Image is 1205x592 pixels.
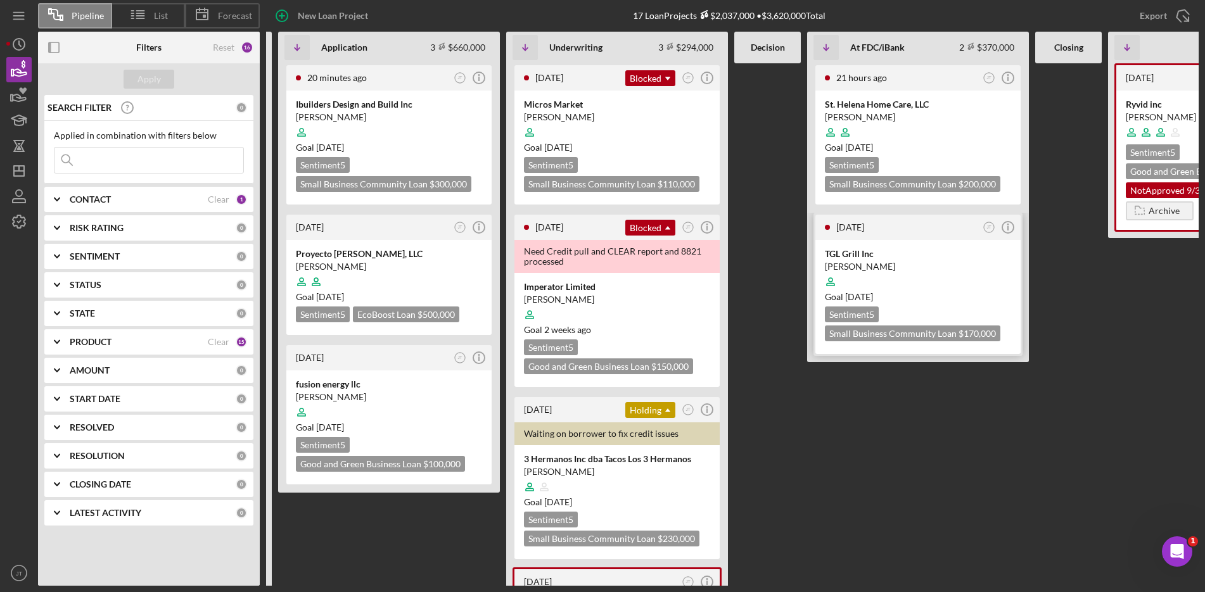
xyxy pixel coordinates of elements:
[296,391,482,403] div: [PERSON_NAME]
[70,280,101,290] b: STATUS
[296,456,465,472] div: Good and Green Business Loan
[70,508,141,518] b: LATEST ACTIVITY
[658,42,713,53] div: 3 $294,000
[70,422,114,432] b: RESOLVED
[524,142,572,153] span: Goal
[625,70,675,86] div: Blocked
[70,251,120,261] b: SENTIMENT
[524,453,710,465] div: 3 Hermanos Inc dba Tacos Los 3 Hermanos
[535,72,563,83] time: 2025-09-19 17:37
[836,222,864,232] time: 2025-09-18 21:21
[208,194,229,205] div: Clear
[959,328,996,339] span: $170,000
[284,343,494,486] a: [DATE]JTfusion energy llc[PERSON_NAME]Goal [DATE]Sentiment5Good and Green Business Loan $100,000
[296,422,344,432] span: Goal [DATE]
[218,11,252,21] span: Forecast
[524,496,572,507] span: Goal
[154,11,168,21] span: List
[457,75,462,80] text: JT
[70,394,120,404] b: START DATE
[70,337,112,347] b: PRODUCT
[284,213,494,337] a: [DATE]JTProyecto [PERSON_NAME], LLC[PERSON_NAME]Goal [DATE]Sentiment5EcoBoost Loan $500,000
[845,142,873,153] time: 08/11/2025
[236,222,247,234] div: 0
[514,422,720,445] div: Waiting on borrower to fix credit issues
[1127,3,1199,28] button: Export
[685,225,690,229] text: JT
[296,378,482,391] div: fusion energy llc
[751,42,785,53] b: Decision
[625,402,675,418] div: Holding
[236,308,247,319] div: 0
[316,291,344,302] time: 09/01/2025
[836,72,887,83] time: 2025-09-22 19:34
[633,10,826,21] div: 17 Loan Projects • $3,620,000 Total
[236,479,247,490] div: 0
[236,393,247,405] div: 0
[1149,201,1180,220] div: Archive
[544,496,572,507] time: 08/30/2025
[825,157,879,173] div: Sentiment 5
[236,102,247,113] div: 0
[1126,144,1180,160] div: Sentiment 5
[236,279,247,291] div: 0
[48,103,112,113] b: SEARCH FILTER
[236,336,247,348] div: 15
[70,308,95,318] b: STATE
[1162,536,1192,567] iframe: Intercom live chat
[959,179,996,189] span: $200,000
[298,3,368,28] div: New Loan Project
[685,75,690,80] text: JT
[524,176,699,192] div: Small Business Community Loan
[524,404,552,415] time: 2025-08-13 18:42
[284,63,494,206] a: 20 minutes agoJTIbuilders Design and Build Inc[PERSON_NAME]Goal [DATE]Sentiment5Small Business Co...
[430,179,467,189] span: $300,000
[213,42,234,53] div: Reset
[680,401,697,419] button: JT
[524,293,710,306] div: [PERSON_NAME]
[825,98,1011,111] div: St. Helena Home Care, LLC
[457,225,462,229] text: JT
[825,291,873,302] span: Goal
[680,574,697,591] button: JT
[70,223,124,233] b: RISK RATING
[981,219,998,236] button: JT
[524,98,710,111] div: Micros Market
[296,176,471,192] div: Small Business Community Loan
[296,98,482,111] div: Ibuilders Design and Build Inc
[825,176,1000,192] div: Small Business Community Loan
[524,339,578,355] div: Sentiment 5
[825,306,879,322] div: Sentiment 5
[544,142,572,153] time: 10/19/2025
[1054,42,1083,53] b: Closing
[136,42,162,53] b: Filters
[236,507,247,519] div: 0
[986,75,991,80] text: JT
[680,219,697,236] button: JT
[825,111,1011,123] div: [PERSON_NAME]
[452,70,469,87] button: JT
[514,240,720,273] div: Need Credit pull and CLEAR report and 8821 processed
[452,350,469,367] button: JT
[544,324,591,335] time: 09/07/2025
[524,531,699,546] div: Small Business Community Loan
[296,142,344,153] span: Goal
[685,408,690,412] text: JT
[296,352,324,363] time: 2025-08-12 03:52
[296,157,350,173] div: Sentiment 5
[423,458,461,469] span: $100,000
[6,560,32,586] button: JT
[825,325,1000,341] div: Small Business Community Loan
[457,355,462,360] text: JT
[524,111,710,123] div: [PERSON_NAME]
[70,451,125,461] b: RESOLUTION
[208,337,229,347] div: Clear
[266,3,381,28] button: New Loan Project
[321,42,367,53] b: Application
[296,291,344,302] span: Goal
[72,11,104,21] span: Pipeline
[524,280,710,293] div: Imperator Limited
[513,395,722,561] a: [DATE]HoldingJTWaiting on borrower to fix credit issues3 Hermanos Inc dba Tacos Los 3 Hermanos[PE...
[535,222,563,232] time: 2025-09-18 18:08
[680,70,697,87] button: JT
